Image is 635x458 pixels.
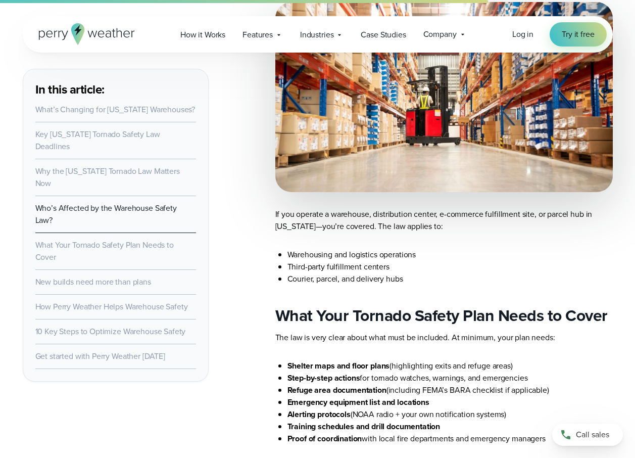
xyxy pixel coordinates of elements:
[180,29,225,41] span: How it Works
[275,305,613,326] h2: What Your Tornado Safety Plan Needs to Cover
[287,273,613,285] li: Courier, parcel, and delivery hubs
[552,424,623,446] a: Call sales
[35,350,165,362] a: Get started with Perry Weather [DATE]
[287,372,360,384] strong: Step-by-step actions
[562,28,594,40] span: Try it free
[287,249,613,261] li: Warehousing and logistics operations
[512,28,533,40] a: Log in
[287,261,613,273] li: Third-party fulfillment centers
[300,29,334,41] span: Industries
[35,202,177,226] a: Who’s Affected by the Warehouse Safety Law?
[35,81,196,98] h3: In this article:
[352,24,414,45] a: Case Studies
[275,208,613,233] p: If you operate a warehouse, distribution center, e-commerce fulfillment site, or parcel hub in [U...
[287,372,613,384] li: for tornado watches, warnings, and emergencies
[35,239,174,263] a: What Your Tornado Safety Plan Needs to Cover
[550,22,606,47] a: Try it free
[287,360,390,372] strong: Shelter maps and floor plans
[35,165,180,189] a: Why the [US_STATE] Tornado Law Matters Now
[287,408,613,421] li: (NOAA radio + your own notification systems)
[35,301,188,312] a: How Perry Weather Helps Warehouse Safety
[287,396,429,408] strong: Emergency equipment list and locations
[287,408,351,420] strong: Alerting protocols
[172,24,234,45] a: How it Works
[35,128,160,152] a: Key [US_STATE] Tornado Safety Law Deadlines
[423,28,457,40] span: Company
[287,421,441,432] strong: Training schedules and drill documentation
[275,332,613,344] p: The law is very clear about what must be included. At minimum, your plan needs:
[242,29,273,41] span: Features
[275,2,613,192] img: Illinois tornado safety action plan
[287,433,613,445] li: with local fire departments and emergency managers
[361,29,406,41] span: Case Studies
[576,429,609,441] span: Call sales
[287,384,613,396] li: (including FEMA’s BARA checklist if applicable)
[287,384,386,396] strong: Refuge area documentation
[35,326,186,337] a: 10 Key Steps to Optimize Warehouse Safety
[287,360,613,372] li: (highlighting exits and refuge areas)
[35,276,151,288] a: New builds need more than plans
[35,104,196,115] a: What’s Changing for [US_STATE] Warehouses?
[287,433,362,444] strong: Proof of coordination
